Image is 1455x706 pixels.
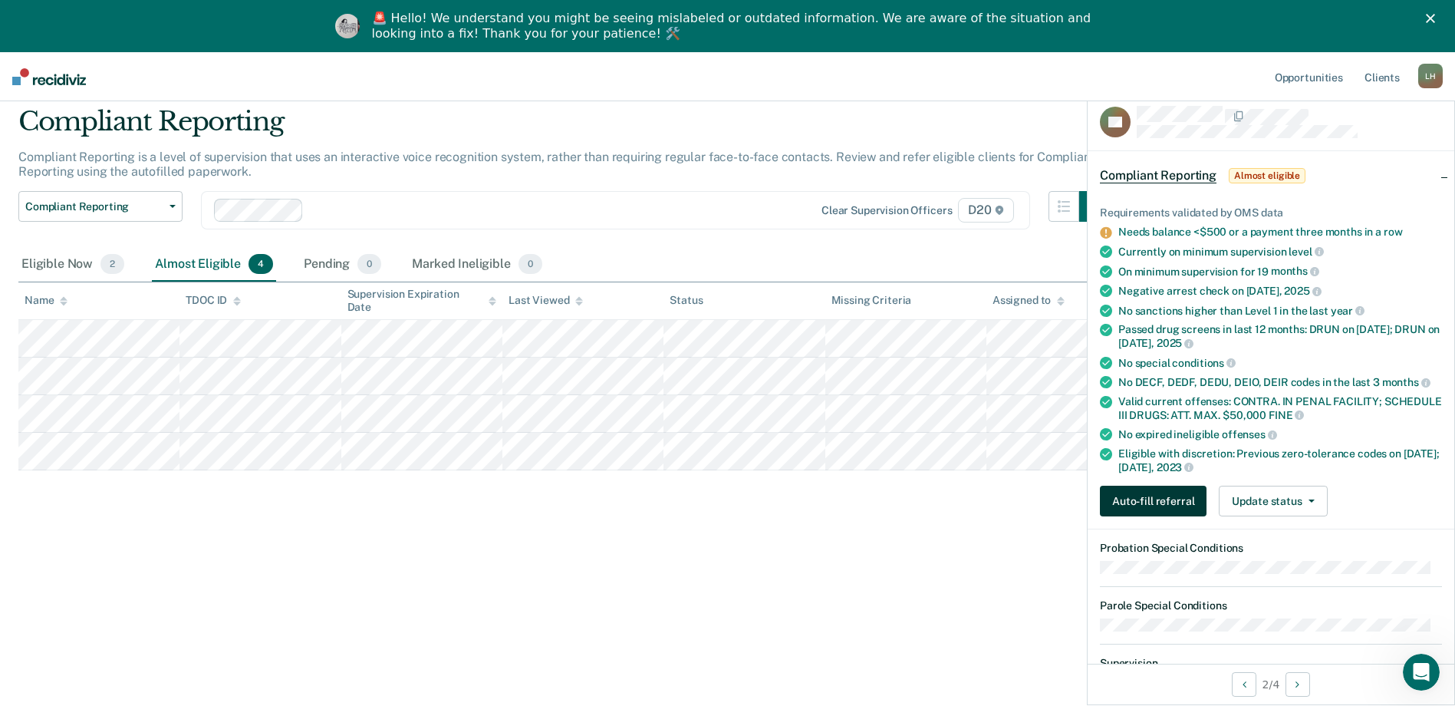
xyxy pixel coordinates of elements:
div: Passed drug screens in last 12 months: DRUN on [DATE]; DRUN on [DATE], [1118,323,1442,349]
div: No sanctions higher than Level 1 in the last [1118,304,1442,318]
span: D20 [958,198,1013,223]
span: FINE [1269,409,1304,421]
div: Marked Ineligible [409,248,545,282]
button: Previous Opportunity [1232,672,1256,697]
div: Requirements validated by OMS data [1100,206,1442,219]
div: Close [1426,14,1441,23]
a: Opportunities [1272,52,1346,101]
a: Clients [1361,52,1403,101]
div: On minimum supervision for 19 [1118,265,1442,279]
span: Compliant Reporting [1100,168,1216,183]
span: 2 [100,254,124,274]
span: conditions [1172,357,1235,369]
p: Compliant Reporting is a level of supervision that uses an interactive voice recognition system, ... [18,150,1095,179]
dt: Probation Special Conditions [1100,542,1442,555]
span: 2025 [1157,337,1193,349]
span: 2023 [1157,461,1193,473]
button: Auto-fill referral [1100,486,1206,516]
span: 4 [249,254,273,274]
div: No DECF, DEDF, DEDU, DEIO, DEIR codes in the last 3 [1118,375,1442,389]
button: Next Opportunity [1285,672,1310,697]
span: Compliant Reporting [25,200,163,213]
div: No expired ineligible [1118,427,1442,441]
div: L H [1418,64,1443,88]
div: Negative arrest check on [DATE], [1118,284,1442,298]
div: Valid current offenses: CONTRA. IN PENAL FACILITY; SCHEDULE III DRUGS: ATT. MAX. $50,000 [1118,395,1442,421]
div: Assigned to [992,294,1065,307]
span: 0 [518,254,542,274]
iframe: Intercom live chat [1403,654,1440,691]
div: Clear supervision officers [821,204,952,217]
div: 2 / 4 [1088,664,1454,704]
a: Needs balance <$500 or a payment three months in a row [1118,226,1402,238]
div: Status [670,294,703,307]
span: offenses [1222,428,1277,440]
span: months [1271,265,1319,277]
div: Compliant ReportingAlmost eligible [1088,151,1454,200]
button: Update status [1219,486,1327,516]
span: 0 [357,254,381,274]
a: Auto-fill referral [1100,486,1213,516]
span: months [1382,376,1430,388]
div: Name [25,294,67,307]
div: Eligible Now [18,248,127,282]
dt: Supervision [1100,657,1442,670]
span: year [1331,305,1364,317]
dt: Parole Special Conditions [1100,599,1442,612]
div: Last Viewed [509,294,583,307]
div: TDOC ID [186,294,241,307]
div: Missing Criteria [831,294,912,307]
span: Almost eligible [1229,168,1305,183]
div: No special [1118,356,1442,370]
img: Recidiviz [12,68,86,85]
div: Eligible with discretion: Previous zero-tolerance codes on [DATE]; [DATE], [1118,447,1442,473]
div: Compliant Reporting [18,106,1110,150]
span: level [1289,246,1323,258]
div: Supervision Expiration Date [347,288,496,314]
div: Almost Eligible [152,248,276,282]
div: 🚨 Hello! We understand you might be seeing mislabeled or outdated information. We are aware of th... [372,11,1096,41]
div: Currently on minimum supervision [1118,245,1442,259]
div: Pending [301,248,384,282]
img: Profile image for Kim [335,14,360,38]
span: 2025 [1284,285,1321,297]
